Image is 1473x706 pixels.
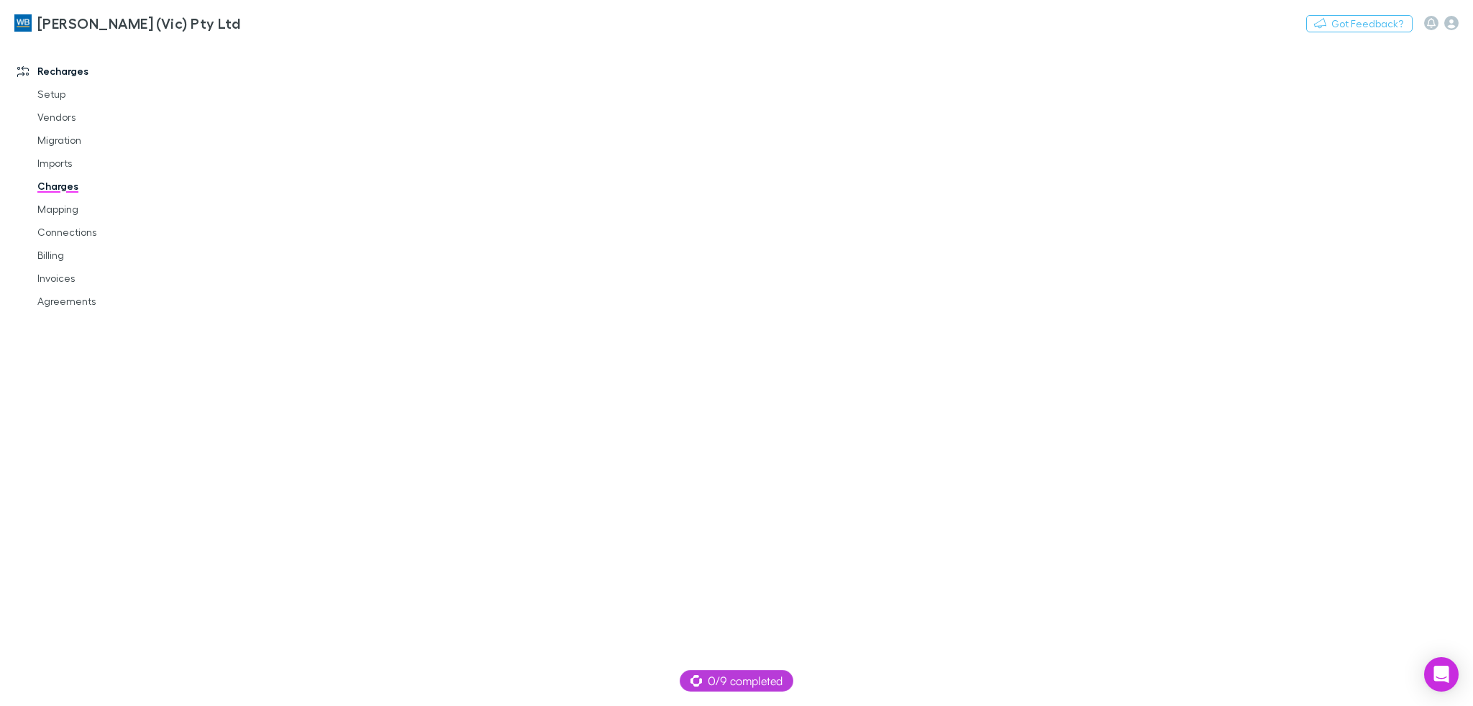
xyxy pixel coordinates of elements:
[14,14,32,32] img: William Buck (Vic) Pty Ltd's Logo
[23,152,196,175] a: Imports
[6,6,249,40] a: [PERSON_NAME] (Vic) Pty Ltd
[23,106,196,129] a: Vendors
[23,244,196,267] a: Billing
[1306,15,1413,32] button: Got Feedback?
[23,267,196,290] a: Invoices
[23,175,196,198] a: Charges
[37,14,240,32] h3: [PERSON_NAME] (Vic) Pty Ltd
[23,290,196,313] a: Agreements
[3,60,196,83] a: Recharges
[1424,657,1459,692] div: Open Intercom Messenger
[23,221,196,244] a: Connections
[23,129,196,152] a: Migration
[23,83,196,106] a: Setup
[23,198,196,221] a: Mapping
